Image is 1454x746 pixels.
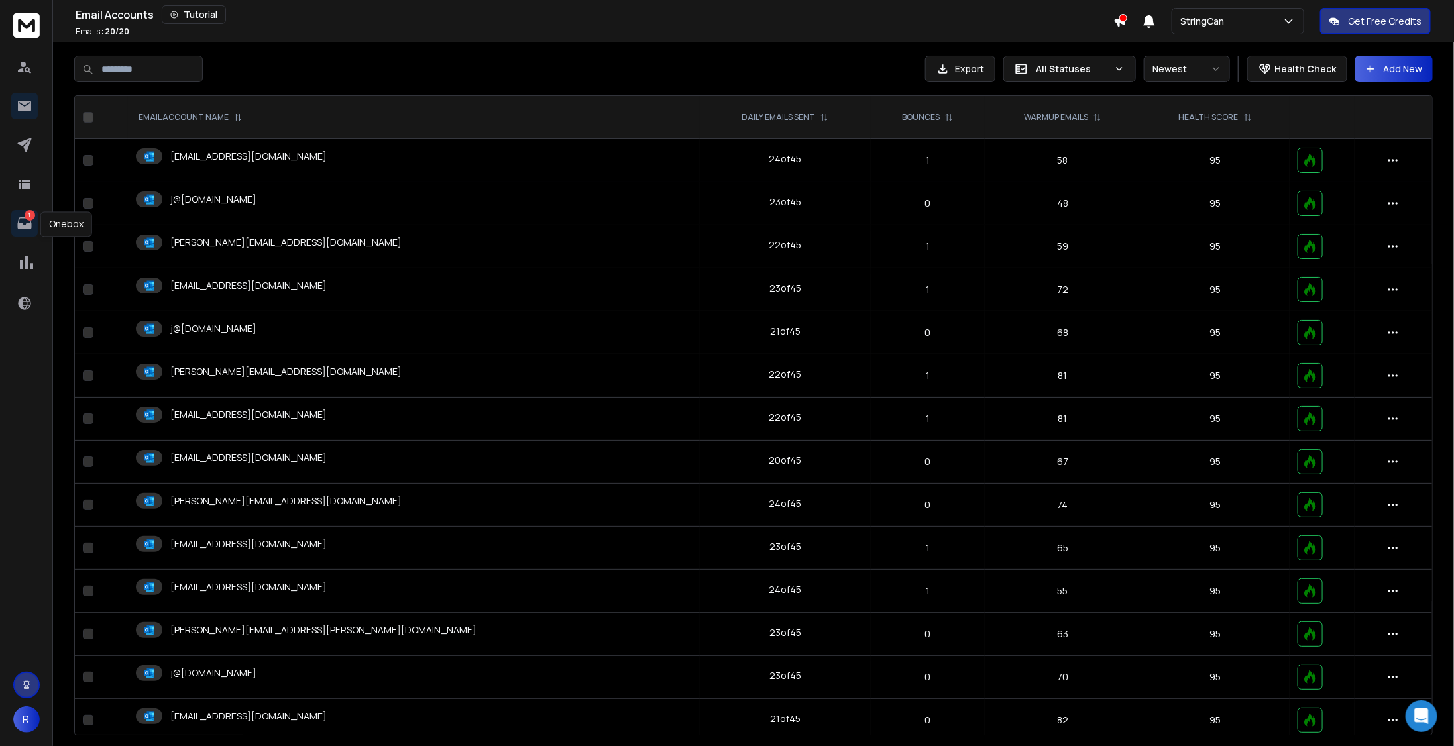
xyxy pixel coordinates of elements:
div: 22 of 45 [769,368,801,381]
p: [EMAIL_ADDRESS][DOMAIN_NAME] [170,451,327,464]
p: 1 [25,210,35,221]
p: 1 [879,412,977,425]
td: 95 [1141,484,1290,527]
span: 20 / 20 [105,26,129,37]
p: [PERSON_NAME][EMAIL_ADDRESS][DOMAIN_NAME] [170,365,402,378]
div: 21 of 45 [770,325,801,338]
div: EMAIL ACCOUNT NAME [139,112,242,123]
div: 24 of 45 [769,152,801,166]
p: Health Check [1274,62,1336,76]
p: HEALTH SCORE [1179,112,1239,123]
td: 67 [985,441,1141,484]
div: Email Accounts [76,5,1113,24]
td: 63 [985,613,1141,656]
div: Open Intercom Messenger [1406,700,1437,732]
p: [EMAIL_ADDRESS][DOMAIN_NAME] [170,150,327,163]
td: 95 [1141,527,1290,570]
p: 0 [879,670,977,684]
div: 20 of 45 [769,454,801,467]
td: 55 [985,570,1141,613]
td: 95 [1141,354,1290,398]
p: 1 [879,584,977,598]
p: 1 [879,283,977,296]
p: 0 [879,455,977,468]
p: [EMAIL_ADDRESS][DOMAIN_NAME] [170,279,327,292]
td: 58 [985,139,1141,182]
div: Onebox [40,212,92,237]
button: Add New [1355,56,1433,82]
p: WARMUP EMAILS [1024,112,1088,123]
td: 95 [1141,699,1290,742]
div: 23 of 45 [769,195,801,209]
td: 95 [1141,182,1290,225]
p: [EMAIL_ADDRESS][DOMAIN_NAME] [170,710,327,723]
p: j@[DOMAIN_NAME] [170,666,256,680]
p: 0 [879,498,977,511]
p: [PERSON_NAME][EMAIL_ADDRESS][DOMAIN_NAME] [170,494,402,507]
td: 95 [1141,139,1290,182]
p: j@[DOMAIN_NAME] [170,193,256,206]
p: BOUNCES [902,112,940,123]
td: 74 [985,484,1141,527]
td: 95 [1141,268,1290,311]
p: 1 [879,154,977,167]
p: 0 [879,197,977,210]
button: Newest [1144,56,1230,82]
button: Health Check [1247,56,1347,82]
td: 81 [985,354,1141,398]
p: [PERSON_NAME][EMAIL_ADDRESS][DOMAIN_NAME] [170,236,402,249]
button: R [13,706,40,733]
div: 22 of 45 [769,239,801,252]
td: 68 [985,311,1141,354]
td: 95 [1141,656,1290,699]
td: 95 [1141,398,1290,441]
p: j@[DOMAIN_NAME] [170,322,256,335]
div: 24 of 45 [769,583,801,596]
p: DAILY EMAILS SENT [742,112,815,123]
td: 81 [985,398,1141,441]
td: 48 [985,182,1141,225]
p: Emails : [76,27,129,37]
p: [EMAIL_ADDRESS][DOMAIN_NAME] [170,537,327,551]
div: 23 of 45 [769,282,801,295]
p: 1 [879,240,977,253]
p: 0 [879,714,977,727]
td: 70 [985,656,1141,699]
td: 95 [1141,570,1290,613]
p: Get Free Credits [1348,15,1422,28]
p: 1 [879,369,977,382]
button: Get Free Credits [1320,8,1431,34]
td: 72 [985,268,1141,311]
div: 24 of 45 [769,497,801,510]
td: 95 [1141,613,1290,656]
p: StringCan [1180,15,1229,28]
p: 1 [879,541,977,555]
td: 59 [985,225,1141,268]
a: 1 [11,210,38,237]
td: 95 [1141,441,1290,484]
button: Export [925,56,995,82]
p: [EMAIL_ADDRESS][DOMAIN_NAME] [170,580,327,594]
p: 0 [879,627,977,641]
td: 95 [1141,311,1290,354]
td: 95 [1141,225,1290,268]
p: [EMAIL_ADDRESS][DOMAIN_NAME] [170,408,327,421]
div: 23 of 45 [769,540,801,553]
td: 82 [985,699,1141,742]
p: All Statuses [1036,62,1109,76]
p: 0 [879,326,977,339]
div: 23 of 45 [769,669,801,682]
p: [PERSON_NAME][EMAIL_ADDRESS][PERSON_NAME][DOMAIN_NAME] [170,623,476,637]
div: 21 of 45 [770,712,801,725]
div: 23 of 45 [769,626,801,639]
div: 22 of 45 [769,411,801,424]
td: 65 [985,527,1141,570]
button: Tutorial [162,5,226,24]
